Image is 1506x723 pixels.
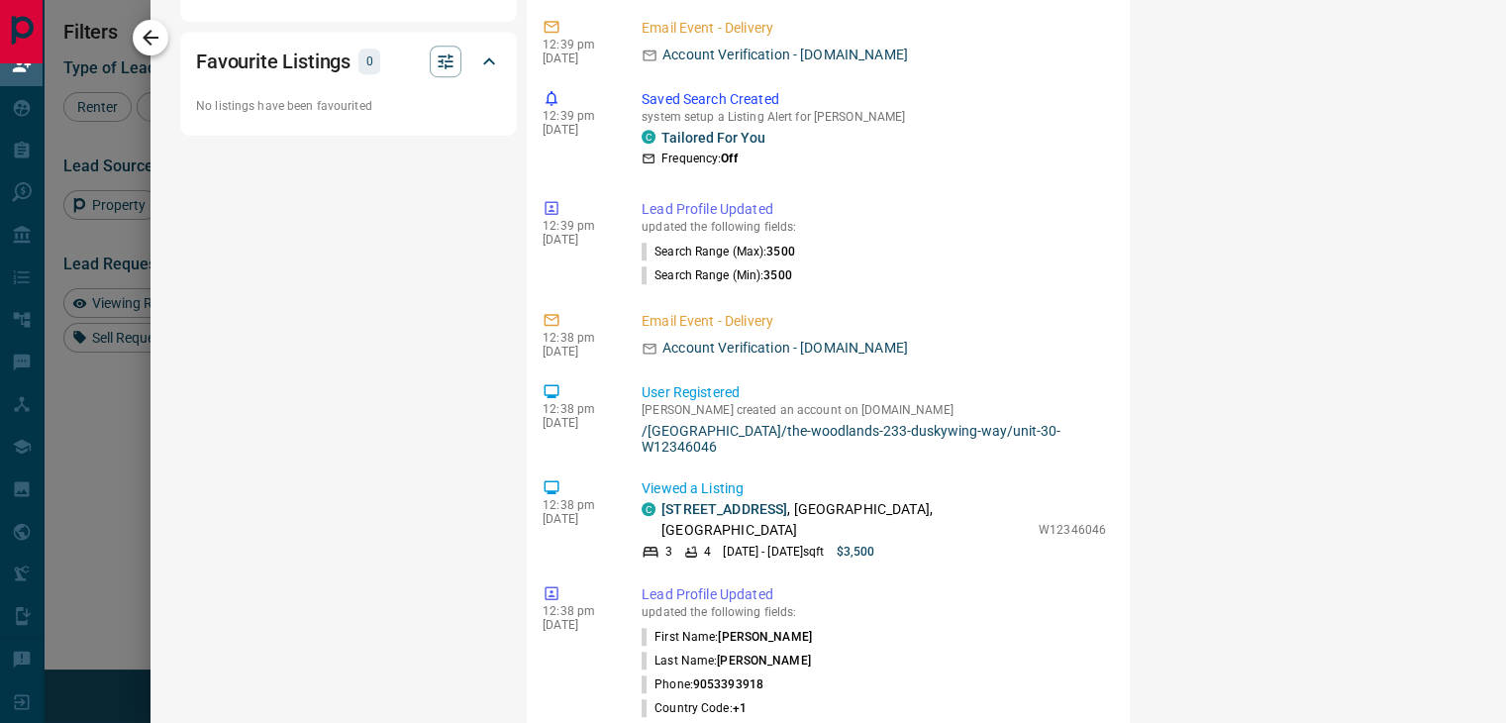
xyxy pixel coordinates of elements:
p: [DATE] [543,618,612,632]
p: 12:38 pm [543,498,612,512]
p: Last Name : [642,652,811,670]
p: [DATE] [543,416,612,430]
p: Lead Profile Updated [642,584,1106,605]
p: 12:38 pm [543,604,612,618]
p: Account Verification - [DOMAIN_NAME] [662,338,908,359]
p: 12:39 pm [543,109,612,123]
strong: Off [721,152,737,165]
p: [DATE] [543,123,612,137]
p: [PERSON_NAME] created an account on [DOMAIN_NAME] [642,403,1106,417]
p: 3 [665,543,672,561]
p: 0 [364,51,374,72]
p: Country Code : [642,699,747,717]
a: Tailored For You [661,130,765,146]
p: updated the following fields: [642,220,1106,234]
p: [DATE] [543,233,612,247]
h2: Favourite Listings [196,46,351,77]
div: condos.ca [642,502,655,516]
p: Saved Search Created [642,89,1106,110]
p: Lead Profile Updated [642,199,1106,220]
p: 12:38 pm [543,402,612,416]
p: [DATE] [543,52,612,65]
p: No listings have been favourited [196,97,501,115]
p: 12:39 pm [543,38,612,52]
span: +1 [733,701,747,715]
span: 3500 [766,245,794,258]
p: Email Event - Delivery [642,18,1106,39]
span: 3500 [763,268,791,282]
p: [DATE] [543,512,612,526]
p: 4 [704,543,711,561]
p: updated the following fields: [642,605,1106,619]
a: /[GEOGRAPHIC_DATA]/the-woodlands-233-duskywing-way/unit-30-W12346046 [642,423,1106,455]
p: Search Range (Min) : [642,266,792,284]
p: Search Range (Max) : [642,243,795,260]
p: $3,500 [837,543,875,561]
p: , [GEOGRAPHIC_DATA], [GEOGRAPHIC_DATA] [661,499,1029,541]
p: 12:39 pm [543,219,612,233]
p: Viewed a Listing [642,478,1106,499]
p: 12:38 pm [543,331,612,345]
p: system setup a Listing Alert for [PERSON_NAME] [642,110,1106,124]
p: Phone : [642,675,763,693]
p: Frequency: [661,150,737,167]
p: [DATE] - [DATE] sqft [723,543,824,561]
span: [PERSON_NAME] [717,654,810,668]
div: Favourite Listings0 [196,38,501,85]
p: User Registered [642,382,1106,403]
p: First Name : [642,628,812,646]
p: Email Event - Delivery [642,311,1106,332]
p: Account Verification - [DOMAIN_NAME] [662,45,908,65]
span: 9053393918 [693,677,763,691]
p: [DATE] [543,345,612,359]
a: [STREET_ADDRESS] [661,501,787,517]
div: condos.ca [642,130,655,144]
span: [PERSON_NAME] [718,630,811,644]
p: W12346046 [1039,521,1106,539]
